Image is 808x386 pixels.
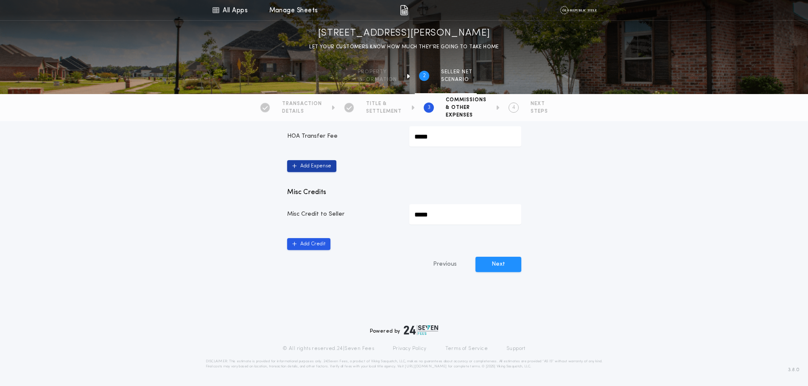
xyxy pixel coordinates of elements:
span: EXPENSES [446,112,486,119]
span: TRANSACTION [282,100,322,107]
span: TITLE & [366,100,402,107]
p: LET YOUR CUSTOMERS KNOW HOW MUCH THEY’RE GOING TO TAKE HOME [309,43,499,51]
a: [URL][DOMAIN_NAME] [405,365,447,368]
a: Privacy Policy [393,345,427,352]
p: Misc Credits [287,187,521,197]
span: STEPS [531,108,548,115]
button: Add Expense [287,160,336,172]
button: Previous [416,257,474,272]
span: SCENARIO [441,76,472,83]
div: Powered by [370,325,439,335]
button: Next [475,257,521,272]
span: & OTHER [446,104,486,111]
img: logo [404,325,439,335]
h1: [STREET_ADDRESS][PERSON_NAME] [318,27,490,40]
img: vs-icon [560,6,596,14]
button: Add Credit [287,238,330,250]
h2: 2 [423,72,426,79]
span: NEXT [531,100,548,107]
p: HOA Transfer Fee [287,132,399,141]
span: COMMISSIONS [446,97,486,103]
span: SETTLEMENT [366,108,402,115]
p: DISCLAIMER: This estimate is provided for informational purposes only. 24|Seven Fees, a product o... [206,359,603,369]
span: DETAILS [282,108,322,115]
span: SELLER NET [441,69,472,75]
span: Property [358,69,397,75]
h2: 4 [512,104,515,111]
img: img [400,5,408,15]
a: Terms of Service [445,345,488,352]
span: information [358,76,397,83]
a: Support [506,345,526,352]
p: © All rights reserved. 24|Seven Fees [282,345,374,352]
h2: 3 [428,104,431,111]
p: Misc Credit to Seller [287,210,399,219]
span: 3.8.0 [788,366,800,374]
